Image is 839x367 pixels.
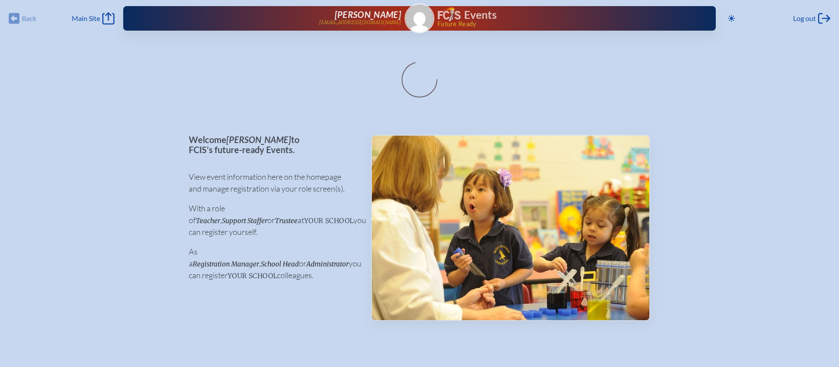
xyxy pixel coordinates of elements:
p: Welcome to FCIS’s future-ready Events. [189,135,357,154]
p: [EMAIL_ADDRESS][DOMAIN_NAME] [319,20,401,25]
span: Administrator [306,260,349,268]
span: Registration Manager [193,260,259,268]
span: Trustee [275,217,298,225]
p: As a , or you can register colleagues. [189,246,357,281]
div: FCIS Events — Future ready [438,7,688,27]
img: Events [372,136,649,320]
span: Log out [793,14,816,23]
img: Gravatar [406,4,433,32]
span: [PERSON_NAME] [226,134,291,145]
a: [PERSON_NAME][EMAIL_ADDRESS][DOMAIN_NAME] [151,10,401,27]
span: your school [228,272,277,280]
span: Main Site [72,14,100,23]
span: Teacher [196,217,220,225]
p: View event information here on the homepage and manage registration via your role screen(s). [189,171,357,195]
p: With a role of , or at you can register yourself. [189,203,357,238]
a: Main Site [72,12,114,24]
span: School Head [261,260,299,268]
span: Future Ready [437,21,688,27]
a: Gravatar [405,3,434,33]
span: Support Staffer [222,217,267,225]
span: your school [304,217,354,225]
span: [PERSON_NAME] [335,9,401,20]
